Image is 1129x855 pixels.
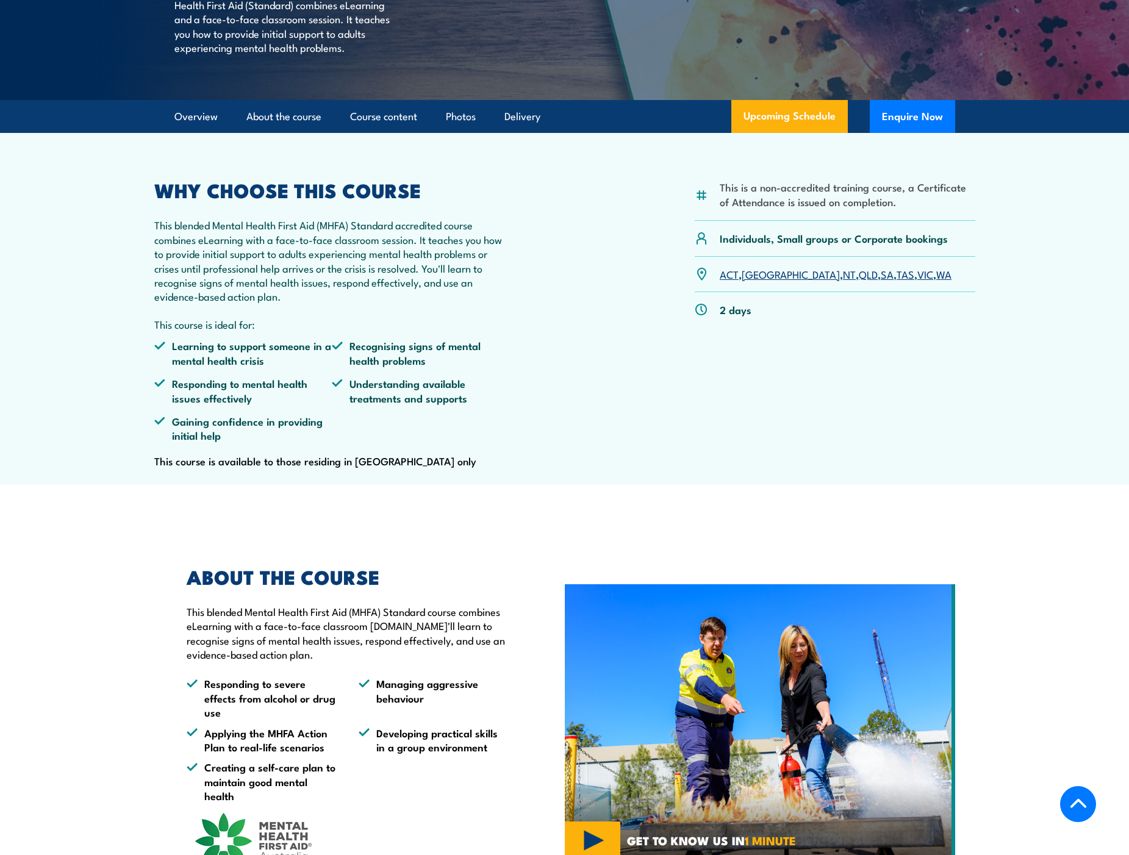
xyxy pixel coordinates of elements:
p: This blended Mental Health First Aid (MHFA) Standard course combines eLearning with a face-to-fac... [187,604,509,662]
h2: WHY CHOOSE THIS COURSE [154,181,511,198]
a: NT [843,267,856,281]
a: Course content [350,101,417,133]
li: Creating a self-care plan to maintain good mental health [187,760,337,803]
a: TAS [897,267,914,281]
a: SA [881,267,894,281]
li: This is a non-accredited training course, a Certificate of Attendance is issued on completion. [720,180,975,209]
p: This blended Mental Health First Aid (MHFA) Standard accredited course combines eLearning with a ... [154,218,511,303]
a: Photos [446,101,476,133]
div: This course is available to those residing in [GEOGRAPHIC_DATA] only [154,181,511,470]
li: Applying the MHFA Action Plan to real-life scenarios [187,726,337,754]
a: Overview [174,101,218,133]
a: VIC [917,267,933,281]
a: About the course [246,101,321,133]
li: Managing aggressive behaviour [359,676,509,719]
a: Upcoming Schedule [731,100,848,133]
li: Responding to severe effects from alcohol or drug use [187,676,337,719]
li: Developing practical skills in a group environment [359,726,509,754]
li: Learning to support someone in a mental health crisis [154,338,332,367]
button: Enquire Now [870,100,955,133]
li: Understanding available treatments and supports [332,376,510,405]
h2: ABOUT THE COURSE [187,568,509,585]
p: Individuals, Small groups or Corporate bookings [720,231,948,245]
a: QLD [859,267,878,281]
a: [GEOGRAPHIC_DATA] [742,267,840,281]
p: , , , , , , , [720,267,952,281]
p: This course is ideal for: [154,317,511,331]
strong: 1 MINUTE [745,831,796,849]
a: WA [936,267,952,281]
li: Responding to mental health issues effectively [154,376,332,405]
li: Recognising signs of mental health problems [332,338,510,367]
span: GET TO KNOW US IN [627,835,796,846]
a: Delivery [504,101,540,133]
p: 2 days [720,302,751,317]
li: Gaining confidence in providing initial help [154,414,332,443]
a: ACT [720,267,739,281]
